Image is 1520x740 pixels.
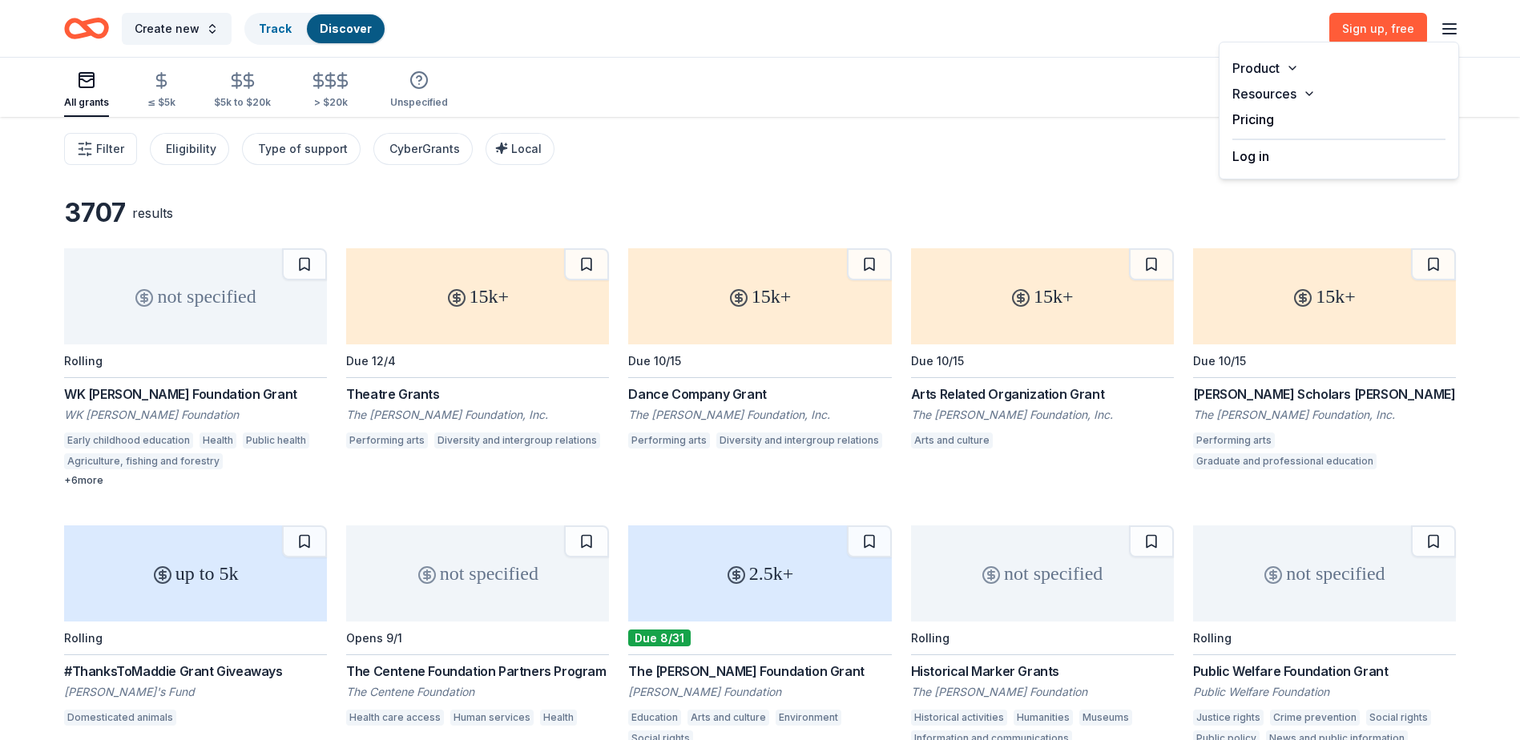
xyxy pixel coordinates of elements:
div: Domesticated animals [64,710,176,726]
div: Public Welfare Foundation [1193,684,1456,700]
div: not specified [911,525,1174,621]
a: 15k+Due 12/4Theatre GrantsThe [PERSON_NAME] Foundation, Inc.Performing artsDiversity and intergro... [346,248,609,453]
div: Historical Marker Grants [911,662,1174,681]
div: Due 10/15 [1193,354,1246,368]
a: not specifiedOpens 9/1The Centene Foundation Partners ProgramThe Centene FoundationHealth care ac... [346,525,609,730]
div: Diversity and intergroup relations [434,432,600,448]
a: Discover [320,22,372,35]
a: 15k+Due 10/15Dance Company GrantThe [PERSON_NAME] Foundation, Inc.Performing artsDiversity and in... [628,248,891,453]
div: up to 5k [64,525,327,621]
button: Create new [122,13,232,45]
div: Rolling [64,631,103,645]
div: not specified [64,248,327,344]
div: Environment [776,710,841,726]
button: All grants [64,64,109,117]
div: [PERSON_NAME]'s Fund [64,684,327,700]
div: Arts and culture [911,432,993,448]
div: CyberGrants [389,139,460,159]
div: Opens 9/1 [346,631,402,645]
div: Health care access [346,710,444,726]
div: Due 8/31 [628,629,691,646]
div: Crime prevention [1270,710,1360,726]
div: results [132,203,173,223]
div: Rolling [1193,631,1232,645]
div: All grants [64,96,109,109]
div: Public Welfare Foundation Grant [1193,662,1456,681]
div: Early childhood education [64,432,193,448]
div: Public health [243,432,309,448]
a: 15k+Due 10/15[PERSON_NAME] Scholars [PERSON_NAME]The [PERSON_NAME] Foundation, Inc.Performing art... [1193,248,1456,474]
div: Due 10/15 [628,354,681,368]
div: The Centene Foundation Partners Program [346,662,609,681]
div: Social rights [1366,710,1431,726]
div: The [PERSON_NAME] Foundation Grant [628,662,891,681]
div: The [PERSON_NAME] Foundation, Inc. [346,407,609,423]
button: Product [1220,55,1458,81]
div: Arts Related Organization Grant [911,384,1174,404]
div: 15k+ [911,248,1174,344]
button: TrackDiscover [244,13,386,45]
button: Filter [64,133,137,165]
div: Diversity and intergroup relations [716,432,882,448]
div: 15k+ [346,248,609,344]
div: Rolling [911,631,949,645]
div: Agriculture, fishing and forestry [64,453,223,469]
a: 15k+Due 10/15Arts Related Organization GrantThe [PERSON_NAME] Foundation, Inc.Arts and culture [911,248,1174,453]
button: Eligibility [150,133,229,165]
div: Health [540,710,577,726]
div: Rolling [64,354,103,368]
div: Type of support [258,139,348,159]
div: The Centene Foundation [346,684,609,700]
a: Pricing [1232,111,1274,127]
div: Due 12/4 [346,354,396,368]
div: WK [PERSON_NAME] Foundation [64,407,327,423]
div: Performing arts [628,432,710,448]
div: not specified [1193,525,1456,621]
div: [PERSON_NAME] Foundation [628,684,891,700]
span: Create new [135,19,200,38]
a: Sign up, free [1329,13,1427,45]
div: Eligibility [166,139,216,159]
div: Graduate and professional education [1193,453,1377,469]
div: The [PERSON_NAME] Foundation, Inc. [628,407,891,423]
button: Unspecified [390,64,448,117]
div: Humanities [1014,710,1073,726]
button: Resources [1220,81,1458,107]
button: CyberGrants [373,133,473,165]
div: 2.5k+ [628,525,891,621]
div: not specified [346,525,609,621]
span: Filter [96,139,124,159]
button: ≤ $5k [147,65,175,117]
div: Justice rights [1193,710,1264,726]
div: Human services [450,710,534,726]
a: up to 5kRolling#ThanksToMaddie Grant Giveaways[PERSON_NAME]'s FundDomesticated animals [64,525,327,730]
div: > $20k [309,96,352,109]
div: WK [PERSON_NAME] Foundation Grant [64,384,327,404]
div: 15k+ [628,248,891,344]
button: $5k to $20k [214,65,271,117]
div: 3707 [64,197,126,229]
button: > $20k [309,65,352,117]
a: not specifiedRollingWK [PERSON_NAME] Foundation GrantWK [PERSON_NAME] FoundationEarly childhood e... [64,248,327,487]
div: + 6 more [64,474,327,487]
button: Local [486,133,554,165]
a: Home [64,10,109,47]
div: Health [200,432,236,448]
div: [PERSON_NAME] Scholars [PERSON_NAME] [1193,384,1456,404]
div: Theatre Grants [346,384,609,404]
div: 15k+ [1193,248,1456,344]
div: #ThanksToMaddie Grant Giveaways [64,662,327,681]
div: $5k to $20k [214,96,271,109]
button: Log in [1232,147,1269,166]
div: The [PERSON_NAME] Foundation, Inc. [911,407,1174,423]
div: Museums [1079,710,1132,726]
div: Performing arts [346,432,428,448]
span: Local [511,142,542,155]
div: Unspecified [390,96,448,109]
div: Performing arts [1193,432,1275,448]
div: Dance Company Grant [628,384,891,404]
div: The [PERSON_NAME] Foundation [911,684,1174,700]
div: Historical activities [911,710,1007,726]
div: Arts and culture [687,710,769,726]
a: Track [259,22,291,35]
